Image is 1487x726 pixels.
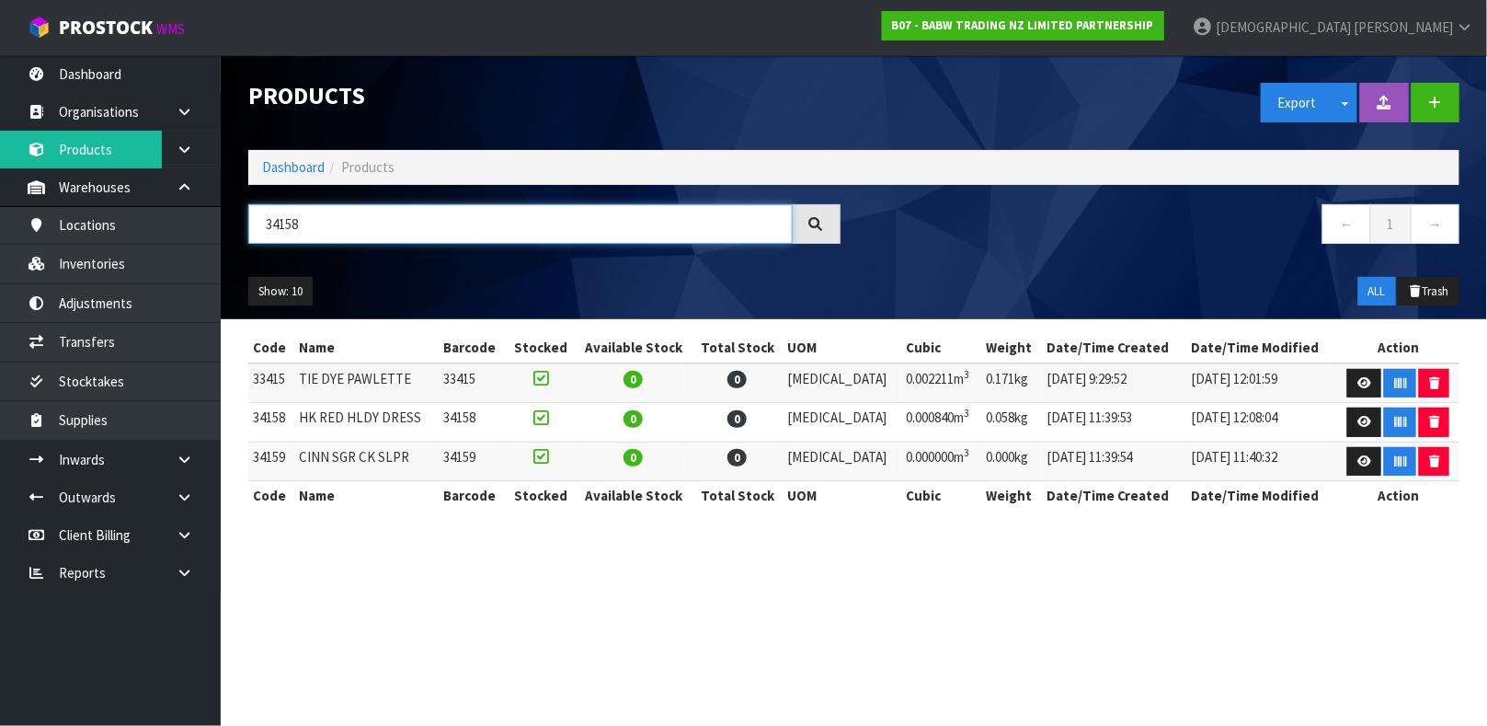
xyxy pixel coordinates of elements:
[341,158,395,176] span: Products
[623,371,643,388] span: 0
[575,481,692,511] th: Available Stock
[248,442,294,481] td: 34159
[294,333,439,363] th: Name
[981,481,1042,511] th: Weight
[727,410,747,428] span: 0
[248,363,294,403] td: 33415
[1187,363,1337,403] td: [DATE] 12:01:59
[248,277,313,306] button: Show: 10
[1042,333,1187,363] th: Date/Time Created
[783,442,901,481] td: [MEDICAL_DATA]
[882,11,1164,40] a: B07 - BABW TRADING NZ LIMITED PARTNERSHIP
[692,333,783,363] th: Total Stock
[1216,18,1351,36] span: [DEMOGRAPHIC_DATA]
[156,20,185,38] small: WMS
[965,368,970,381] sup: 3
[262,158,325,176] a: Dashboard
[248,83,841,109] h1: Products
[248,204,793,244] input: Search products
[294,481,439,511] th: Name
[981,403,1042,443] td: 0.058kg
[783,403,901,443] td: [MEDICAL_DATA]
[1411,204,1459,244] a: →
[727,449,747,467] span: 0
[28,16,51,39] img: cube-alt.png
[248,403,294,443] td: 34158
[623,449,643,467] span: 0
[902,363,982,403] td: 0.002211m
[439,363,506,403] td: 33415
[902,403,982,443] td: 0.000840m
[1042,363,1187,403] td: [DATE] 9:29:52
[1337,481,1459,511] th: Action
[439,481,506,511] th: Barcode
[1322,204,1371,244] a: ←
[507,481,576,511] th: Stocked
[439,442,506,481] td: 34159
[294,442,439,481] td: CINN SGR CK SLPR
[1398,277,1459,306] button: Trash
[59,16,153,40] span: ProStock
[692,481,783,511] th: Total Stock
[1354,18,1453,36] span: [PERSON_NAME]
[1261,83,1334,122] button: Export
[868,204,1460,249] nav: Page navigation
[439,403,506,443] td: 34158
[965,407,970,420] sup: 3
[902,442,982,481] td: 0.000000m
[1187,442,1337,481] td: [DATE] 11:40:32
[248,333,294,363] th: Code
[1187,481,1337,511] th: Date/Time Modified
[623,410,643,428] span: 0
[294,363,439,403] td: TIE DYE PAWLETTE
[965,446,970,459] sup: 3
[783,363,901,403] td: [MEDICAL_DATA]
[1187,403,1337,443] td: [DATE] 12:08:04
[1370,204,1412,244] a: 1
[1042,481,1187,511] th: Date/Time Created
[892,17,1154,33] strong: B07 - BABW TRADING NZ LIMITED PARTNERSHIP
[902,481,982,511] th: Cubic
[439,333,506,363] th: Barcode
[783,481,901,511] th: UOM
[981,363,1042,403] td: 0.171kg
[575,333,692,363] th: Available Stock
[902,333,982,363] th: Cubic
[1187,333,1337,363] th: Date/Time Modified
[1042,442,1187,481] td: [DATE] 11:39:54
[727,371,747,388] span: 0
[507,333,576,363] th: Stocked
[981,442,1042,481] td: 0.000kg
[294,403,439,443] td: HK RED HLDY DRESS
[783,333,901,363] th: UOM
[981,333,1042,363] th: Weight
[1337,333,1459,363] th: Action
[248,481,294,511] th: Code
[1358,277,1396,306] button: ALL
[1042,403,1187,443] td: [DATE] 11:39:53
